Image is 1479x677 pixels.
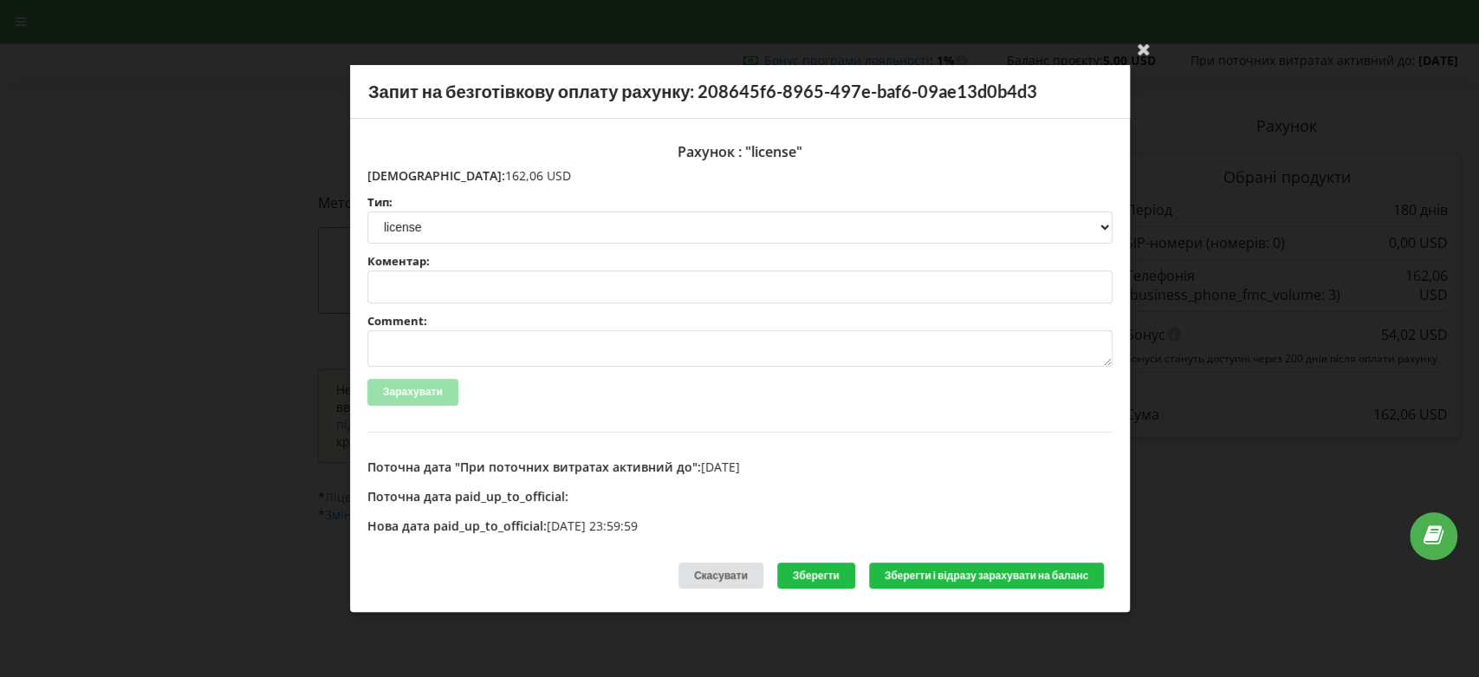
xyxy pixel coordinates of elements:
p: [DATE] [367,459,1112,476]
span: Поточна дата "При поточних витратах активний до": [367,459,701,475]
div: Рахунок : "license" [367,136,1112,167]
label: Коментар: [367,256,1112,267]
span: [DEMOGRAPHIC_DATA]: [367,167,505,184]
div: Скасувати [678,562,762,589]
div: Запит на безготівкову оплату рахунку: 208645f6-8965-497e-baf6-09ae13d0b4d3 [350,65,1130,119]
button: Зберегти [776,562,854,589]
span: Нова дата paid_up_to_official: [367,518,547,534]
p: 162,06 USD [367,167,1112,185]
p: [DATE] 23:59:59 [367,518,1112,535]
span: Поточна дата paid_up_to_official: [367,488,568,504]
label: Тип: [367,197,1112,208]
button: Зберегти і відразу зарахувати на баланс [868,562,1103,589]
label: Comment: [367,316,1112,327]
